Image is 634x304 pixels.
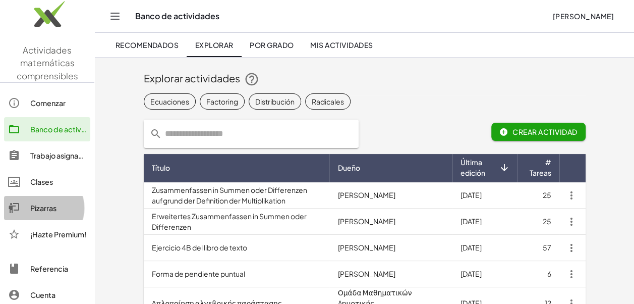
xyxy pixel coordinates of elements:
[452,235,517,261] td: [DATE]
[152,243,247,252] font: Ejercicio 4B del libro de texto
[150,128,162,140] i: Acción antepuesta
[195,40,233,49] font: Explorar
[206,96,238,107] font: Factoring
[150,96,189,107] font: Ecuaciones
[152,185,307,205] font: Zusammenfassen in Summen oder Differenzen aufgrund der Definition der Multiplikation
[30,228,86,240] div: ¡Hazte Premium!
[30,97,86,109] div: Comenzar
[312,96,344,107] font: Radicales
[30,202,86,214] div: Pizarras
[452,182,517,209] td: [DATE]
[144,72,240,84] font: Explorar actividades
[552,12,614,21] font: [PERSON_NAME]
[30,289,86,301] div: Cuenta
[152,269,245,278] font: Forma de pendiente puntual
[517,182,559,209] td: 25
[517,235,559,261] td: 57
[452,261,517,287] td: [DATE]
[4,143,90,168] a: Trabajo asignado
[30,263,86,275] div: Referencia
[310,40,373,49] font: Mis actividades
[4,170,90,194] a: Clases
[17,44,78,81] span: Actividades matemáticas comprensibles
[4,257,90,281] a: Referencia
[152,163,170,173] span: Título
[337,163,360,173] span: Dueño
[4,196,90,220] a: Pizarras
[337,217,395,226] font: [PERSON_NAME]
[526,157,551,178] span: # Tareas
[460,157,499,178] span: Última edición
[107,8,123,24] button: Alternar navegación
[4,91,90,115] a: Comenzar
[30,176,86,188] div: Clases
[115,40,179,49] font: Recomendados
[517,261,559,287] td: 6
[512,127,578,136] font: Crear actividad
[30,149,86,162] div: Trabajo asignado
[491,123,586,141] button: Crear actividad
[517,209,559,235] td: 25
[544,7,622,25] button: [PERSON_NAME]
[255,96,295,107] font: Distribución
[152,212,307,231] font: Erweitertes Zusammenfassen in Summen oder Differenzen
[337,190,395,199] font: [PERSON_NAME]
[250,40,294,49] font: Por grado
[337,243,395,252] font: [PERSON_NAME]
[452,209,517,235] td: [DATE]
[4,117,90,141] a: Banco de actividades
[337,269,395,278] font: [PERSON_NAME]
[30,123,86,135] div: Banco de actividades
